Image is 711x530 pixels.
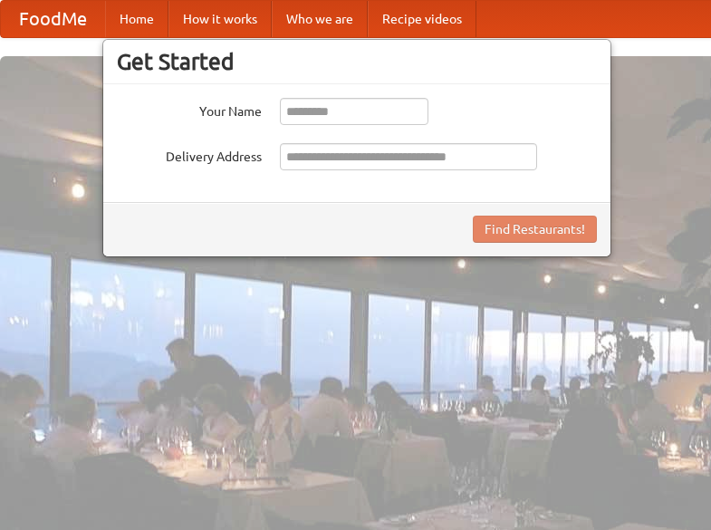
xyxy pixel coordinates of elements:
[368,1,476,37] a: Recipe videos
[272,1,368,37] a: Who we are
[168,1,272,37] a: How it works
[117,48,597,75] h3: Get Started
[105,1,168,37] a: Home
[1,1,105,37] a: FoodMe
[117,98,262,120] label: Your Name
[117,143,262,166] label: Delivery Address
[473,216,597,243] button: Find Restaurants!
